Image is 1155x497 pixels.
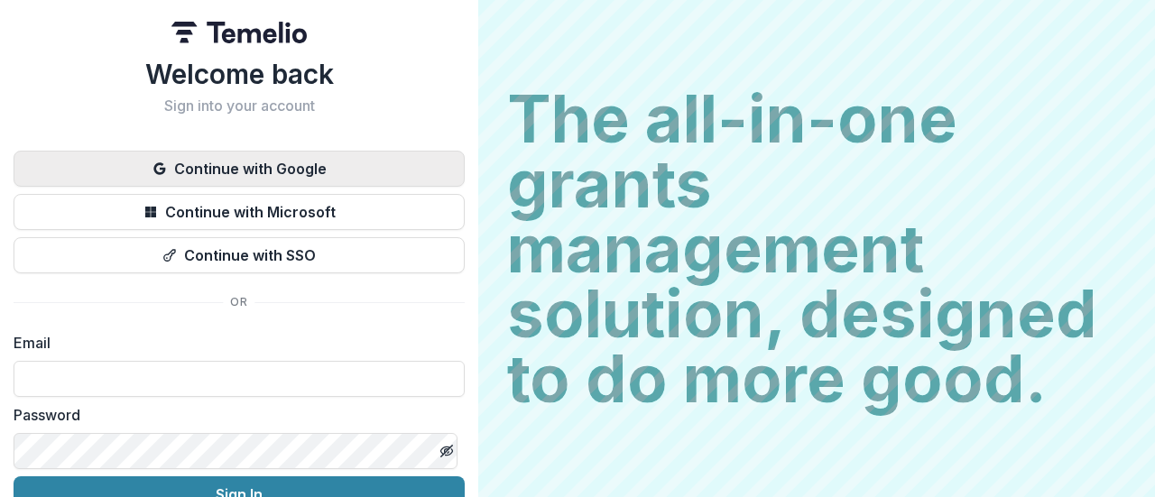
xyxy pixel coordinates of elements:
button: Toggle password visibility [432,437,461,465]
label: Email [14,332,454,354]
button: Continue with SSO [14,237,465,273]
img: Temelio [171,22,307,43]
h2: Sign into your account [14,97,465,115]
button: Continue with Microsoft [14,194,465,230]
label: Password [14,404,454,426]
button: Continue with Google [14,151,465,187]
h1: Welcome back [14,58,465,90]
